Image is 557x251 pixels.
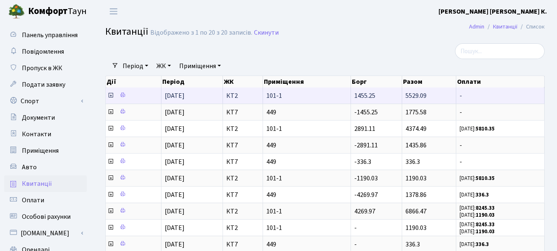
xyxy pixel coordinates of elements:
[103,5,124,18] button: Переключити навігацію
[351,76,402,88] th: Борг
[161,76,223,88] th: Період
[460,175,495,182] small: [DATE]:
[22,80,65,89] span: Подати заявку
[457,18,557,36] nav: breadcrumb
[22,130,51,139] span: Контакти
[266,241,347,248] span: 449
[4,225,87,242] a: [DOMAIN_NAME]
[476,191,489,199] b: 336.3
[460,191,489,199] small: [DATE]:
[165,190,185,199] span: [DATE]
[226,225,259,231] span: КТ2
[460,142,541,149] span: -
[405,174,427,183] span: 1190.03
[354,174,378,183] span: -1190.03
[176,59,224,73] a: Приміщення
[476,221,495,228] b: 8245.33
[226,109,259,116] span: КТ7
[165,108,185,117] span: [DATE]
[438,7,547,16] b: [PERSON_NAME] [PERSON_NAME] К.
[266,109,347,116] span: 449
[22,64,62,73] span: Пропуск в ЖК
[405,124,427,133] span: 4374.49
[354,240,357,249] span: -
[266,192,347,198] span: 449
[165,157,185,166] span: [DATE]
[476,211,495,219] b: 1190.03
[4,192,87,208] a: Оплати
[354,207,375,216] span: 4269.97
[165,91,185,100] span: [DATE]
[266,225,347,231] span: 101-1
[28,5,87,19] span: Таун
[405,91,427,100] span: 5529.09
[4,76,87,93] a: Подати заявку
[165,223,185,232] span: [DATE]
[22,163,37,172] span: Авто
[476,228,495,235] b: 1190.03
[266,92,347,99] span: 101-1
[223,76,263,88] th: ЖК
[226,125,259,132] span: КТ2
[460,228,495,235] small: [DATE]:
[226,142,259,149] span: КТ7
[22,47,64,56] span: Повідомлення
[226,241,259,248] span: КТ7
[226,192,259,198] span: КТ7
[165,240,185,249] span: [DATE]
[405,207,427,216] span: 6866.47
[263,76,351,88] th: Приміщення
[106,76,161,88] th: Дії
[402,76,456,88] th: Разом
[354,223,357,232] span: -
[119,59,152,73] a: Період
[354,91,375,100] span: 1455.25
[4,142,87,159] a: Приміщення
[165,124,185,133] span: [DATE]
[460,211,495,219] small: [DATE]:
[22,146,59,155] span: Приміщення
[493,22,517,31] a: Квитанції
[226,92,259,99] span: КТ2
[165,207,185,216] span: [DATE]
[254,29,279,37] a: Скинути
[354,157,371,166] span: -336.3
[4,60,87,76] a: Пропуск в ЖК
[405,223,427,232] span: 1190.03
[4,159,87,175] a: Авто
[165,141,185,150] span: [DATE]
[165,174,185,183] span: [DATE]
[266,142,347,149] span: 449
[226,208,259,215] span: КТ2
[226,159,259,165] span: КТ7
[405,240,420,249] span: 336.3
[266,159,347,165] span: 449
[354,124,375,133] span: 2891.11
[266,125,347,132] span: 101-1
[460,204,495,212] small: [DATE]:
[405,141,427,150] span: 1435.86
[438,7,547,17] a: [PERSON_NAME] [PERSON_NAME] К.
[4,43,87,60] a: Повідомлення
[354,190,378,199] span: -4269.97
[4,126,87,142] a: Контакти
[405,108,427,117] span: 1775.58
[469,22,484,31] a: Admin
[460,125,495,133] small: [DATE]:
[4,27,87,43] a: Панель управління
[405,157,420,166] span: 336.3
[105,24,148,39] span: Квитанції
[28,5,68,18] b: Комфорт
[4,109,87,126] a: Документи
[226,175,259,182] span: КТ2
[476,241,489,248] b: 336.3
[354,108,378,117] span: -1455.25
[22,212,71,221] span: Особові рахунки
[460,241,489,248] small: [DATE]:
[460,92,541,99] span: -
[22,113,55,122] span: Документи
[8,3,25,20] img: logo.png
[460,159,541,165] span: -
[4,93,87,109] a: Спорт
[4,175,87,192] a: Квитанції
